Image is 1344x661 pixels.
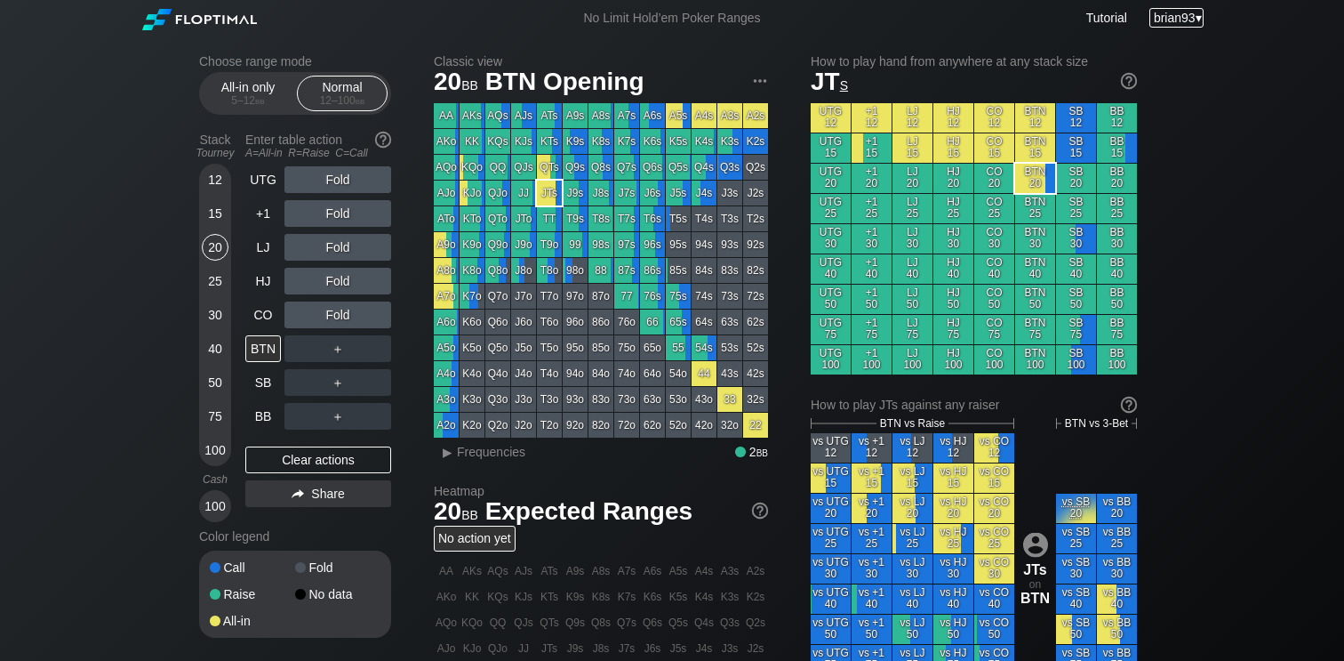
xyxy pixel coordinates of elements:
div: 54s [692,335,716,360]
div: ＋ [284,369,391,396]
div: A5s [666,103,691,128]
div: UTG 20 [811,164,851,193]
div: T6s [640,206,665,231]
div: 92s [743,232,768,257]
div: 12 – 100 [305,94,380,107]
div: Q2s [743,155,768,180]
div: CO 75 [974,315,1014,344]
div: UTG 40 [811,254,851,284]
div: J5o [511,335,536,360]
div: 75s [666,284,691,309]
div: +1 15 [852,133,892,163]
div: BB 30 [1097,224,1137,254]
div: K2s [743,129,768,154]
div: 43s [717,361,742,386]
div: A7o [434,284,459,309]
div: ▾ [1149,8,1204,28]
div: Raise [210,588,295,601]
div: LJ [245,234,281,261]
div: A2s [743,103,768,128]
div: UTG 50 [811,285,851,314]
div: A8o [434,258,459,283]
div: UTG 25 [811,194,851,223]
div: 97s [614,232,639,257]
div: BB 75 [1097,315,1137,344]
div: Q2o [485,413,510,438]
div: J8s [588,181,613,206]
div: SB 20 [1056,164,1096,193]
div: 50 [202,369,228,396]
div: SB 100 [1056,345,1096,375]
div: J6s [640,181,665,206]
div: 98o [563,258,588,283]
div: HJ 75 [933,315,973,344]
div: LJ 15 [892,133,932,163]
div: 55 [666,335,691,360]
div: 42s [743,361,768,386]
div: Q8o [485,258,510,283]
div: BTN 15 [1015,133,1055,163]
div: A4s [692,103,716,128]
div: +1 20 [852,164,892,193]
div: No Limit Hold’em Poker Ranges [556,11,787,29]
div: BTN 75 [1015,315,1055,344]
div: K2o [460,413,484,438]
div: +1 12 [852,103,892,133]
div: T3s [717,206,742,231]
div: 65s [666,310,691,335]
div: Q4o [485,361,510,386]
div: 86o [588,310,613,335]
div: J4s [692,181,716,206]
div: 86s [640,258,665,283]
div: CO 25 [974,194,1014,223]
div: HJ 20 [933,164,973,193]
div: J5s [666,181,691,206]
div: Fold [295,561,380,574]
div: A4o [434,361,459,386]
div: 62s [743,310,768,335]
div: 30 [202,302,228,328]
div: BB 12 [1097,103,1137,133]
div: SB 25 [1056,194,1096,223]
div: SB 50 [1056,285,1096,314]
img: help.32db89a4.svg [373,130,393,149]
div: T9o [537,232,562,257]
div: K7s [614,129,639,154]
div: CO [245,302,281,328]
div: 82o [588,413,613,438]
div: T4s [692,206,716,231]
span: s [840,74,848,93]
div: ＋ [284,403,391,430]
div: 94o [563,361,588,386]
div: ATs [537,103,562,128]
div: 76s [640,284,665,309]
div: KTs [537,129,562,154]
div: SB 15 [1056,133,1096,163]
img: Floptimal logo [142,9,256,30]
div: J2s [743,181,768,206]
div: AA [434,103,459,128]
div: J9s [563,181,588,206]
div: 93s [717,232,742,257]
div: 52s [743,335,768,360]
div: Call [210,561,295,574]
div: A8s [588,103,613,128]
div: K7o [460,284,484,309]
div: BTN 100 [1015,345,1055,375]
span: bb [461,74,478,93]
div: T2s [743,206,768,231]
div: A2o [434,413,459,438]
div: SB 75 [1056,315,1096,344]
div: UTG 12 [811,103,851,133]
div: 98s [588,232,613,257]
div: LJ 25 [892,194,932,223]
div: T6o [537,310,562,335]
div: KJs [511,129,536,154]
div: 63o [640,387,665,412]
img: icon-avatar.b40e07d9.svg [1023,532,1048,557]
div: 54o [666,361,691,386]
div: Q6o [485,310,510,335]
div: 74s [692,284,716,309]
div: CO 12 [974,103,1014,133]
div: AKs [460,103,484,128]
